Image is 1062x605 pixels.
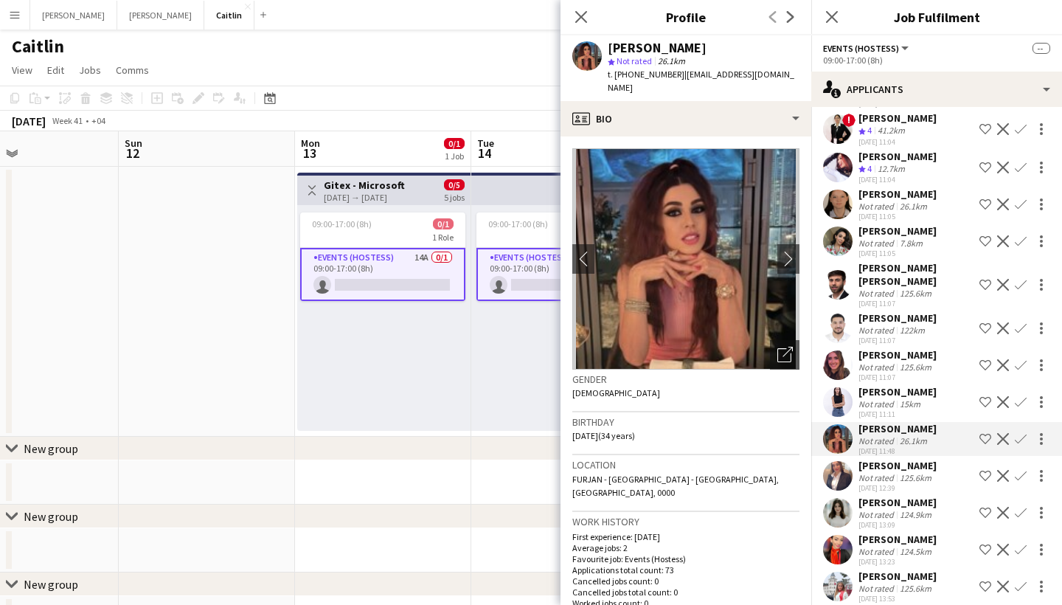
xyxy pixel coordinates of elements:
a: Comms [110,60,155,80]
div: [DATE] 11:48 [858,446,937,456]
div: Not rated [858,583,897,594]
div: [PERSON_NAME] [858,224,937,238]
div: 124.5km [897,546,934,557]
span: Week 41 [49,115,86,126]
app-card-role: Events (Hostess)14A0/109:00-17:00 (8h) [300,248,465,301]
a: Jobs [73,60,107,80]
div: [DATE] 13:23 [858,557,937,567]
div: New group [24,577,78,592]
div: Open photos pop-in [770,340,799,370]
div: 15km [897,398,923,409]
div: [DATE] 11:07 [858,373,937,382]
div: [PERSON_NAME] [858,496,937,509]
h3: Gender [572,373,799,386]
div: Not rated [858,435,897,446]
div: [DATE] 13:09 [858,520,937,530]
div: Not rated [858,362,897,373]
div: Not rated [858,201,897,212]
h3: Location [572,458,799,471]
div: [PERSON_NAME] [858,187,937,201]
div: Bio [560,101,811,136]
div: [PERSON_NAME] [PERSON_NAME] [858,261,974,288]
div: Applicants [811,72,1062,107]
div: [PERSON_NAME] [858,348,937,362]
div: [PERSON_NAME] [858,533,937,546]
p: Favourite job: Events (Hostess) [572,553,799,564]
div: Not rated [858,288,897,299]
img: Crew avatar or photo [572,148,799,370]
h3: Profile [560,7,811,27]
a: View [6,60,38,80]
div: +04 [91,115,105,126]
span: 4 [867,125,872,136]
div: [PERSON_NAME] [858,111,937,125]
div: 125.6km [897,472,934,483]
p: Cancelled jobs count: 0 [572,575,799,587]
div: Not rated [858,238,897,249]
div: New group [24,509,78,524]
span: -- [1032,43,1050,54]
div: Not rated [858,546,897,557]
div: [DATE] [12,114,46,128]
div: [DATE] 11:07 [858,299,974,308]
span: View [12,63,32,77]
div: [PERSON_NAME] [858,422,937,435]
span: Tue [477,136,494,150]
div: Not rated [858,472,897,483]
div: [DATE] 12:39 [858,483,937,493]
div: 12.7km [875,163,908,176]
div: 124.9km [897,509,934,520]
span: Events (Hostess) [823,43,899,54]
div: [PERSON_NAME] [858,150,937,163]
span: Mon [301,136,320,150]
span: 09:00-17:00 (8h) [312,218,372,229]
h3: Work history [572,515,799,528]
span: ! [842,114,855,127]
span: Not rated [617,55,652,66]
span: 13 [299,145,320,162]
app-job-card: 09:00-17:00 (8h)0/11 RoleEvents (Hostess)14A0/109:00-17:00 (8h) [300,212,465,301]
div: [PERSON_NAME] [858,459,937,472]
span: 0/1 [444,138,465,149]
div: 1 Job [445,151,464,162]
div: [DATE] 11:05 [858,249,937,258]
div: [PERSON_NAME] [608,41,707,55]
div: Not rated [858,325,897,336]
button: [PERSON_NAME] [30,1,117,30]
app-job-card: 09:00-17:00 (8h)0/11 RoleEvents (Hostess)14A0/109:00-17:00 (8h) [476,212,642,301]
span: Jobs [79,63,101,77]
div: New group [24,441,78,456]
div: 122km [897,325,928,336]
div: [DATE] 13:53 [858,594,937,604]
span: 1 Role [432,232,454,243]
span: 14 [475,145,494,162]
div: 09:00-17:00 (8h) [823,55,1050,66]
p: Cancelled jobs total count: 0 [572,587,799,598]
span: | [EMAIL_ADDRESS][DOMAIN_NAME] [608,69,794,93]
div: 26.1km [897,435,930,446]
div: [DATE] 11:04 [858,137,937,147]
div: [DATE] 11:07 [858,336,937,345]
p: First experience: [DATE] [572,531,799,542]
div: [DATE] 11:11 [858,409,937,419]
span: 4 [867,163,872,174]
span: Edit [47,63,64,77]
span: 0/1 [433,218,454,229]
span: [DEMOGRAPHIC_DATA] [572,387,660,398]
div: 5 jobs [444,190,465,203]
a: Edit [41,60,70,80]
div: 125.6km [897,288,934,299]
span: 26.1km [655,55,688,66]
button: Caitlin [204,1,254,30]
div: [PERSON_NAME] [858,385,937,398]
div: [PERSON_NAME] [858,311,937,325]
p: Average jobs: 2 [572,542,799,553]
button: Events (Hostess) [823,43,911,54]
div: 26.1km [897,201,930,212]
span: FURJAN - [GEOGRAPHIC_DATA] - [GEOGRAPHIC_DATA], [GEOGRAPHIC_DATA], 0000 [572,474,779,498]
span: 12 [122,145,142,162]
div: 7.8km [897,238,926,249]
span: 0/5 [444,179,465,190]
div: [DATE] → [DATE] [324,192,405,203]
